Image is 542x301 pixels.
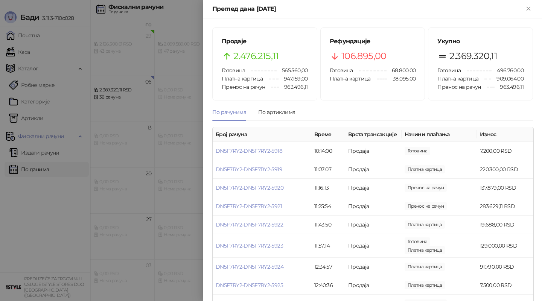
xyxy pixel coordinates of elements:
span: Пренос на рачун [437,84,481,90]
a: DN5F7RY2-DN5F7RY2-5923 [216,242,283,249]
td: 129.000,00 RSD [477,234,533,258]
td: Продаја [345,160,402,179]
span: 68.800,00 [387,66,416,74]
span: Готовина [222,67,245,74]
td: Продаја [345,142,402,160]
span: 38.095,00 [387,74,416,83]
span: Платна картица [330,75,371,82]
span: Пренос на рачун [222,84,265,90]
td: 137.879,00 RSD [477,179,533,197]
td: 12:34:57 [311,258,345,276]
span: Платна картица [437,75,478,82]
a: DN5F7RY2-DN5F7RY2-5925 [216,282,283,289]
span: 19.688,00 [405,220,445,229]
span: 2.369.320,11 [449,49,497,63]
span: 2.476.215,11 [233,49,279,63]
td: 11:25:54 [311,197,345,216]
h5: Рефундације [330,37,416,46]
span: Готовина [330,67,353,74]
span: 106.895,00 [341,49,387,63]
div: Преглед дана [DATE] [212,5,524,14]
td: 10:14:00 [311,142,345,160]
td: 7.500,00 RSD [477,276,533,295]
h5: Продаје [222,37,308,46]
a: DN5F7RY2-DN5F7RY2-5921 [216,203,282,210]
th: Износ [477,127,533,142]
td: 220.300,00 RSD [477,160,533,179]
th: Број рачуна [213,127,311,142]
td: Продаја [345,216,402,234]
th: Начини плаћања [402,127,477,142]
a: DN5F7RY2-DN5F7RY2-5922 [216,221,283,228]
td: 19.688,00 RSD [477,216,533,234]
td: 11:07:07 [311,160,345,179]
span: 91.790,00 [405,263,445,271]
a: DN5F7RY2-DN5F7RY2-5919 [216,166,282,173]
span: 963.496,11 [495,83,524,91]
span: 99.000,00 [405,246,445,254]
td: 11:16:13 [311,179,345,197]
td: Продаја [345,276,402,295]
span: 30.000,00 [405,237,430,246]
span: 963.496,11 [279,83,308,91]
td: Продаја [345,234,402,258]
span: 947.159,00 [279,74,308,83]
th: Време [311,127,345,142]
td: 12:40:36 [311,276,345,295]
td: Продаја [345,197,402,216]
td: 283.629,11 RSD [477,197,533,216]
h5: Укупно [437,37,524,46]
span: 496.760,00 [492,66,524,74]
span: Платна картица [222,75,263,82]
a: DN5F7RY2-DN5F7RY2-5924 [216,263,283,270]
button: Close [524,5,533,14]
span: Готовина [437,67,461,74]
a: DN5F7RY2-DN5F7RY2-5918 [216,147,282,154]
span: 909.064,00 [491,74,524,83]
td: Продаја [345,258,402,276]
td: 7.200,00 RSD [477,142,533,160]
div: По рачунима [212,108,246,116]
span: 220.300,00 [405,165,445,173]
th: Врста трансакције [345,127,402,142]
a: DN5F7RY2-DN5F7RY2-5920 [216,184,283,191]
span: 565.560,00 [277,66,308,74]
span: 283.629,11 [405,202,447,210]
span: 137.879,00 [405,184,447,192]
div: По артиклима [258,108,295,116]
span: 7.200,00 [405,147,430,155]
td: 11:43:50 [311,216,345,234]
span: 7.500,00 [405,281,445,289]
td: 11:57:14 [311,234,345,258]
td: Продаја [345,179,402,197]
td: 91.790,00 RSD [477,258,533,276]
